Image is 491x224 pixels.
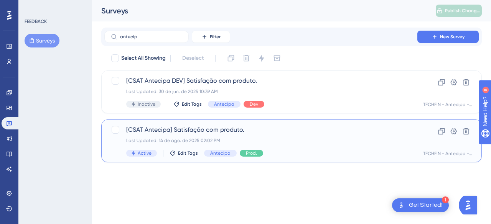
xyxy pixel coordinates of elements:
span: Antecipa [210,150,231,156]
div: Surveys [101,5,417,16]
span: Select All Showing [121,54,166,63]
span: Deselect [182,54,204,63]
span: New Survey [440,34,465,40]
span: [CSAT Antecipa] Satisfação com produto. [126,125,395,134]
div: TECHFIN - Antecipa - Prod [423,150,472,157]
button: Publish Changes [436,5,482,17]
button: Edit Tags [170,150,198,156]
div: Last Updated: 14 de ago. de 2025 02:02 PM [126,137,395,144]
iframe: UserGuiding AI Assistant Launcher [459,194,482,217]
span: Inactive [138,101,155,107]
button: New Survey [417,31,479,43]
button: Filter [192,31,230,43]
button: Surveys [25,34,59,47]
span: Active [138,150,152,156]
div: FEEDBACK [25,18,47,25]
div: Get Started! [409,201,443,209]
img: launcher-image-alternative-text [397,201,406,210]
span: Need Help? [18,2,48,11]
span: Filter [210,34,221,40]
span: Dev [250,101,258,107]
input: Search [120,34,182,39]
div: Last Updated: 30 de jun. de 2025 10:39 AM [126,88,395,95]
span: Edit Tags [182,101,202,107]
span: Publish Changes [445,8,481,14]
span: [CSAT Antecipa DEV] Satisfação com produto. [126,76,395,85]
span: Prod. [246,150,257,156]
div: 1 [442,196,449,203]
div: TECHFIN - Antecipa - Dev [423,101,472,108]
span: Edit Tags [178,150,198,156]
span: Antecipa [214,101,234,107]
div: 6 [53,4,56,10]
div: Open Get Started! checklist, remaining modules: 1 [392,198,449,212]
button: Deselect [175,51,211,65]
button: Edit Tags [173,101,202,107]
